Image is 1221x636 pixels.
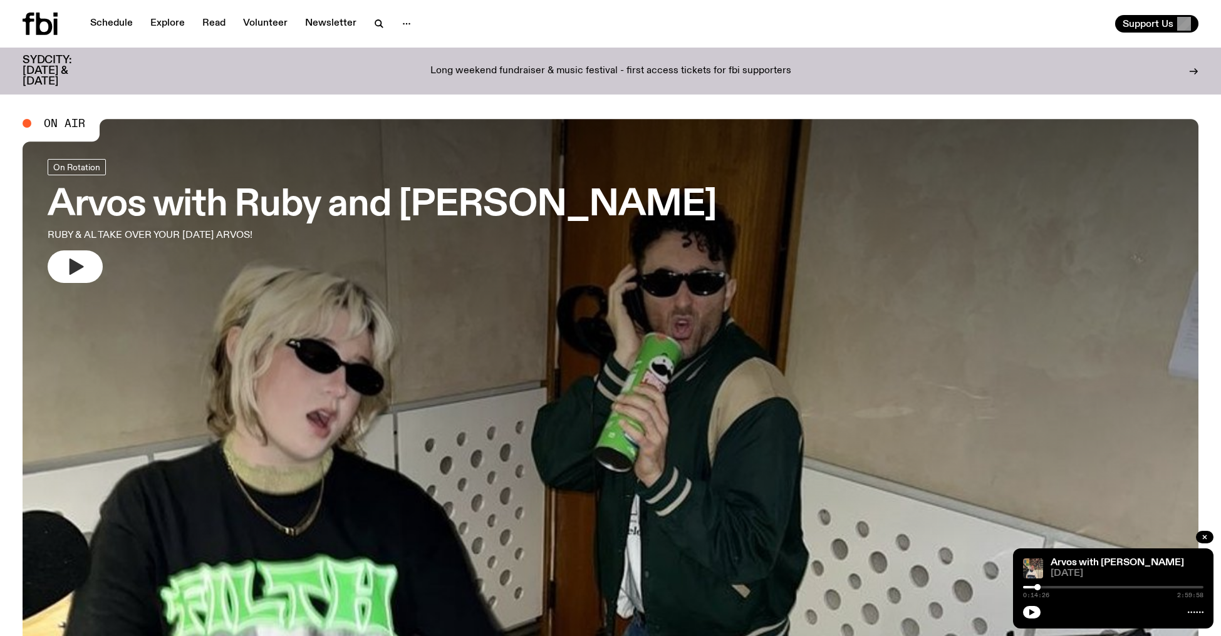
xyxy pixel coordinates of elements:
span: Support Us [1123,18,1173,29]
button: Support Us [1115,15,1198,33]
span: On Air [44,118,85,129]
a: Read [195,15,233,33]
a: Arvos with Ruby and [PERSON_NAME]RUBY & AL TAKE OVER YOUR [DATE] ARVOS! [48,159,717,283]
h3: SYDCITY: [DATE] & [DATE] [23,55,103,87]
a: On Rotation [48,159,106,175]
a: Explore [143,15,192,33]
a: Newsletter [298,15,364,33]
a: Volunteer [236,15,295,33]
span: On Rotation [53,162,100,172]
p: RUBY & AL TAKE OVER YOUR [DATE] ARVOS! [48,228,368,243]
span: 0:14:26 [1023,592,1049,598]
h3: Arvos with Ruby and [PERSON_NAME] [48,188,717,223]
a: Arvos with [PERSON_NAME] [1051,558,1184,568]
p: Long weekend fundraiser & music festival - first access tickets for fbi supporters [430,66,791,77]
a: Schedule [83,15,140,33]
span: [DATE] [1051,569,1203,578]
span: 2:59:58 [1177,592,1203,598]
